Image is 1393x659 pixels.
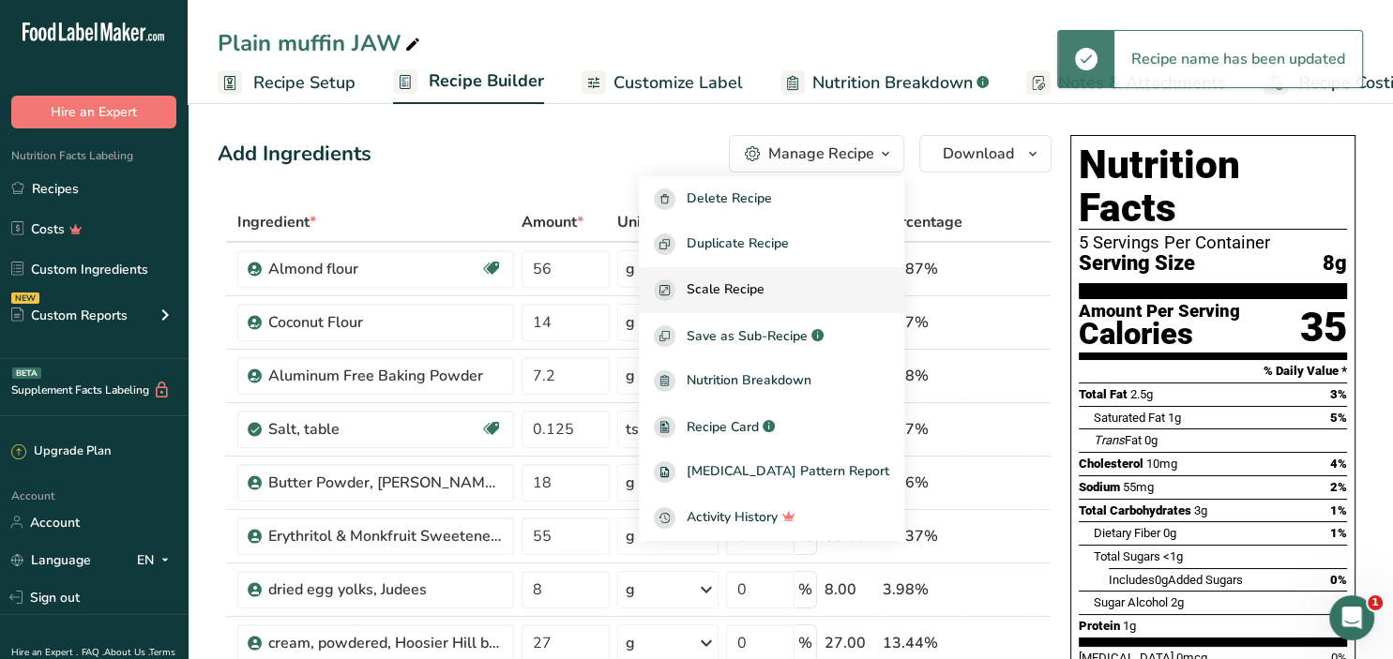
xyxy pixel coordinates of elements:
[268,525,503,547] div: Erythritol & Monkfruit Sweetener, Volupta brand
[626,258,635,280] div: g
[639,222,904,268] button: Duplicate Recipe
[639,450,904,496] a: [MEDICAL_DATA] Pattern Report
[218,139,371,170] div: Add Ingredients
[11,442,111,461] div: Upgrade Plan
[687,507,778,529] span: Activity History
[883,211,962,233] span: Percentage
[1079,387,1128,401] span: Total Fat
[11,646,78,659] a: Hire an Expert .
[429,68,544,94] span: Recipe Builder
[268,632,503,654] div: cream, powdered, Hoosier Hill brand
[1123,480,1154,494] span: 55mg
[626,525,635,547] div: g
[1163,526,1176,540] span: 0g
[1094,411,1165,425] span: Saturated Fat
[1171,595,1184,609] span: 2g
[1330,526,1347,540] span: 1%
[687,417,759,437] span: Recipe Card
[626,578,635,601] div: g
[1079,252,1195,276] span: Serving Size
[1368,595,1383,610] span: 1
[1109,573,1243,587] span: Includes Added Sugars
[626,472,635,494] div: g
[883,258,962,280] div: 27.87%
[687,279,765,301] span: Scale Recipe
[268,311,503,334] div: Coconut Flour
[883,472,962,494] div: 8.96%
[1114,31,1362,87] div: Recipe name has been updated
[883,525,962,547] div: 27.37%
[825,632,875,654] div: 27.00
[1144,433,1158,447] span: 0g
[11,306,128,325] div: Custom Reports
[626,632,635,654] div: g
[104,646,149,659] a: About Us .
[1300,303,1347,352] div: 35
[1123,619,1136,633] span: 1g
[687,370,811,392] span: Nutrition Breakdown
[883,632,962,654] div: 13.44%
[218,62,356,104] a: Recipe Setup
[687,188,772,210] span: Delete Recipe
[522,211,583,233] span: Amount
[268,578,503,601] div: dried egg yolks, Judees
[1079,321,1240,348] div: Calories
[1079,480,1120,494] span: Sodium
[1330,411,1347,425] span: 5%
[253,70,356,96] span: Recipe Setup
[883,418,962,441] div: 0.37%
[1079,619,1120,633] span: Protein
[1079,503,1191,517] span: Total Carbohydrates
[639,313,904,359] button: Save as Sub-Recipe
[268,258,480,280] div: Almond flour
[1330,387,1347,401] span: 3%
[1163,549,1183,563] span: <1g
[11,544,91,577] a: Language
[1026,62,1226,104] a: Notes & Attachments
[825,578,875,601] div: 8.00
[883,311,962,334] div: 6.97%
[1079,233,1347,252] div: 5 Servings Per Container
[1194,503,1207,517] span: 3g
[1094,549,1160,563] span: Total Sugars
[1079,360,1347,382] section: % Daily Value *
[237,211,316,233] span: Ingredient
[639,495,904,541] button: Activity History
[613,70,743,96] span: Customize Label
[919,135,1052,172] button: Download
[639,267,904,313] button: Scale Recipe
[218,26,424,60] div: Plain muffin JAW
[687,326,808,346] span: Save as Sub-Recipe
[883,578,962,601] div: 3.98%
[617,211,653,233] span: Unit
[780,62,989,104] a: Nutrition Breakdown
[1094,433,1125,447] i: Trans
[729,135,904,172] button: Manage Recipe
[639,404,904,450] a: Recipe Card
[626,365,635,387] div: g
[1330,457,1347,471] span: 4%
[268,472,503,494] div: Butter Powder, [PERSON_NAME]'s
[1155,573,1168,587] span: 0g
[12,367,41,379] div: BETA
[1146,457,1177,471] span: 10mg
[268,418,480,441] div: Salt, table
[11,96,176,128] button: Hire an Expert
[639,176,904,222] button: Delete Recipe
[1130,387,1153,401] span: 2.5g
[393,60,544,105] a: Recipe Builder
[626,311,635,334] div: g
[1094,526,1160,540] span: Dietary Fiber
[582,62,743,104] a: Customize Label
[268,365,503,387] div: Aluminum Free Baking Powder
[687,461,889,483] span: [MEDICAL_DATA] Pattern Report
[1330,503,1347,517] span: 1%
[812,70,973,96] span: Nutrition Breakdown
[1079,457,1143,471] span: Cholesterol
[82,646,104,659] a: FAQ .
[1330,480,1347,494] span: 2%
[1329,595,1374,640] iframe: Intercom live chat
[137,548,176,571] div: EN
[883,365,962,387] div: 3.58%
[768,142,874,165] div: Manage Recipe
